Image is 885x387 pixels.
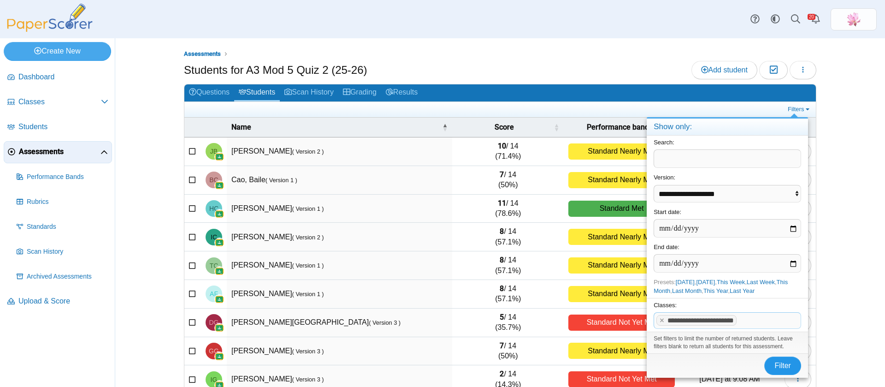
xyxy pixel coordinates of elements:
td: / 14 (57.1%) [452,251,564,280]
a: Last Month [672,287,702,294]
span: Upload & Score [18,296,108,306]
div: Standard Nearly Met [568,172,675,188]
span: Name [231,122,440,132]
b: 8 [500,256,504,264]
a: Archived Assessments [13,266,112,288]
img: googleClassroom-logo.png [215,323,224,333]
div: Classes: [647,298,808,332]
a: Create New [4,42,111,60]
span: Presets: , , , , , , , [654,279,788,294]
a: Questions [184,84,234,101]
a: Last Week [747,279,775,286]
a: [DATE] [676,279,695,286]
a: This Year [703,287,728,294]
span: Score : Activate to sort [554,123,559,132]
b: 7 [500,170,504,179]
b: 8 [500,227,504,236]
span: Scan History [27,247,108,256]
td: / 14 (35.7%) [452,309,564,337]
small: ( Version 1 ) [265,177,297,184]
b: 11 [498,199,506,208]
img: googleClassroom-logo.png [215,209,224,219]
img: googleClassroom-logo.png [215,181,224,190]
h4: Show only: [647,119,808,136]
div: Standard Met [568,201,675,217]
a: Scan History [13,241,112,263]
small: ( Version 2 ) [292,234,324,241]
a: Dashboard [4,66,112,89]
span: Irene Chen [211,234,217,240]
small: ( Version 3 ) [292,376,324,383]
small: ( Version 2 ) [292,148,324,155]
a: Filters [785,105,814,114]
label: Search: [654,139,674,146]
a: ps.MuGhfZT6iQwmPTCC [831,8,877,30]
a: Assessments [182,48,223,60]
div: Standard Nearly Met [568,343,675,359]
td: [PERSON_NAME] [227,337,452,366]
b: 2 [500,369,504,378]
span: Students [18,122,108,132]
td: / 14 (78.6%) [452,195,564,223]
h1: Students for A3 Mod 5 Quiz 2 (25-26) [184,62,367,78]
span: Performance band [568,122,667,132]
td: / 14 (71.4%) [452,137,564,166]
a: Students [234,84,280,101]
a: Assessments [4,141,112,163]
a: Last Year [730,287,755,294]
b: 10 [498,142,506,150]
img: googleClassroom-logo.png [215,238,224,247]
a: [DATE] [696,279,715,286]
a: Results [381,84,422,101]
img: googleClassroom-logo.png [215,152,224,161]
span: Performance Bands [27,173,108,182]
span: Diego Garcia [209,319,219,326]
a: Rubrics [13,191,112,213]
td: / 14 (57.1%) [452,223,564,251]
img: ps.MuGhfZT6iQwmPTCC [846,12,861,27]
td: / 14 (50%) [452,166,564,195]
div: Start date: [647,205,808,240]
time: Sep 19, 2025 at 9:08 AM [699,375,760,383]
div: Standard Nearly Met [568,229,675,245]
x: remove tag [658,317,666,323]
small: ( Version 1 ) [292,291,324,298]
div: Standard Nearly Met [568,143,675,160]
a: Classes [4,91,112,113]
a: Alerts [806,9,826,30]
a: Standards [13,216,112,238]
td: [PERSON_NAME][GEOGRAPHIC_DATA] [227,309,452,337]
a: PaperScorer [4,25,96,33]
span: Rubrics [27,197,108,207]
small: ( Version 1 ) [292,205,324,212]
span: Joshua Barraza [210,148,218,155]
a: Upload & Score [4,291,112,313]
a: This Week [717,279,745,286]
span: Xinmei Li [846,12,861,27]
td: / 14 (50%) [452,337,564,366]
td: [PERSON_NAME] [227,195,452,223]
img: googleClassroom-logo.png [215,295,224,304]
div: Standard Not Yet Met [568,315,675,331]
a: Scan History [280,84,338,101]
a: Students [4,116,112,138]
td: / 14 (57.1%) [452,280,564,309]
span: Name : Activate to invert sorting [442,123,448,132]
span: Hassan Chen [209,205,218,212]
span: Standards [27,222,108,232]
span: Score [457,122,552,132]
b: 8 [500,284,504,293]
div: Version: [647,171,808,205]
a: Grading [338,84,381,101]
span: Assessments [19,147,100,157]
img: googleClassroom-logo.png [215,267,224,276]
small: ( Version 3 ) [292,348,324,355]
td: [PERSON_NAME] [227,280,452,309]
span: Classes [18,97,101,107]
div: Standard Nearly Met [568,286,675,302]
b: 5 [500,313,504,322]
td: [PERSON_NAME] [227,137,452,166]
td: [PERSON_NAME] [227,223,452,251]
div: Set filters to limit the number of returned students. Leave filters blank to return all students ... [647,332,808,353]
td: [PERSON_NAME] [227,251,452,280]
